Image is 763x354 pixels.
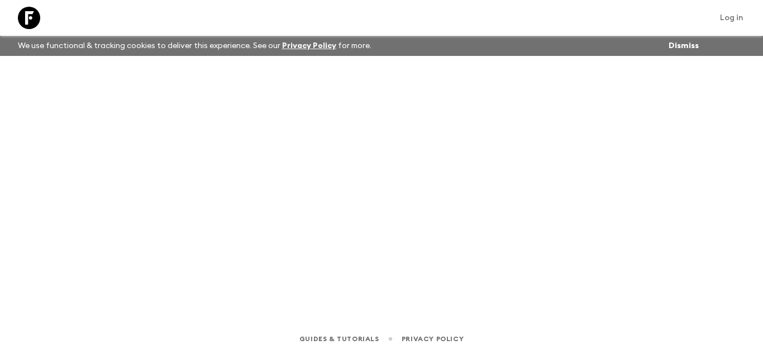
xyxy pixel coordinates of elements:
[666,38,702,54] button: Dismiss
[282,42,336,50] a: Privacy Policy
[714,10,750,26] a: Log in
[299,333,379,345] a: Guides & Tutorials
[402,333,464,345] a: Privacy Policy
[13,36,376,56] p: We use functional & tracking cookies to deliver this experience. See our for more.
